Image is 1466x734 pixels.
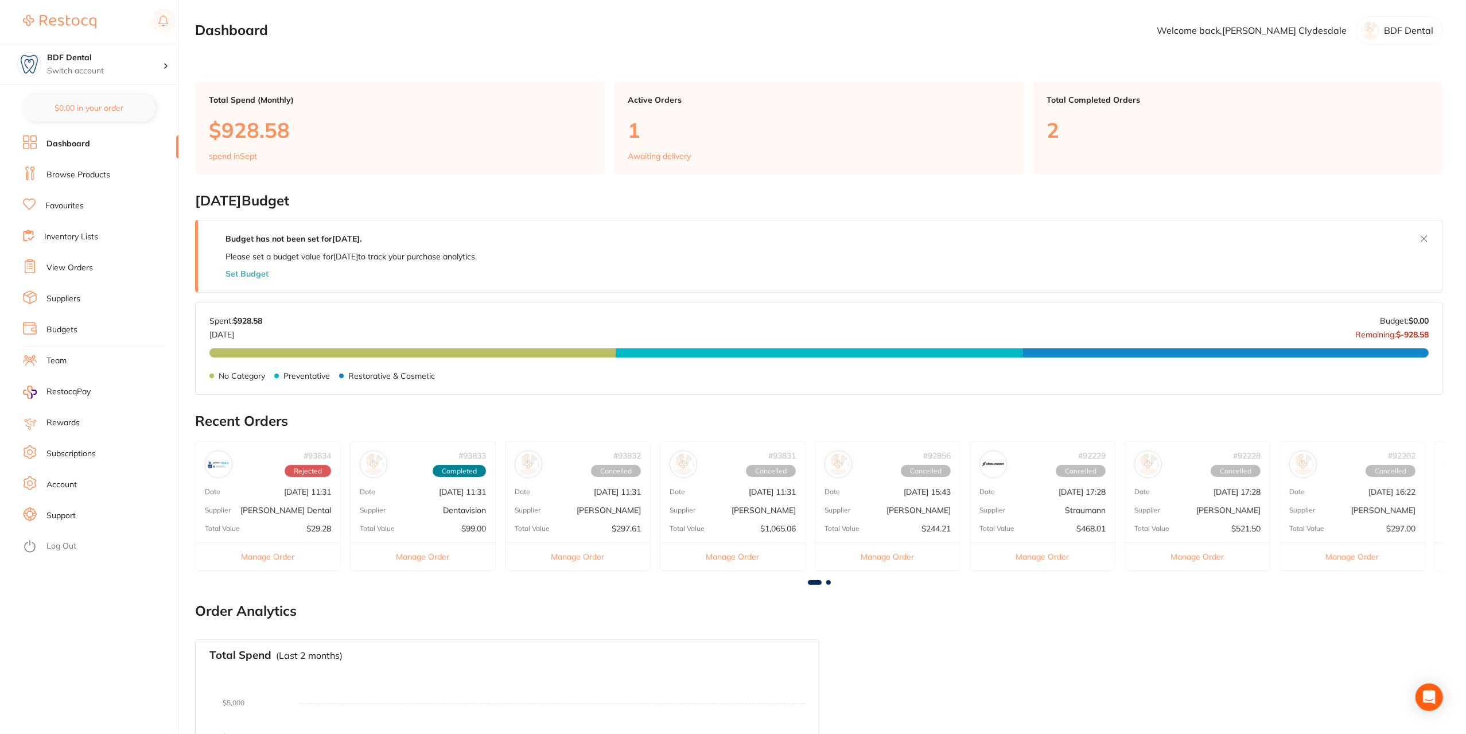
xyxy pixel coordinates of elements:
p: [PERSON_NAME] Dental [240,506,331,515]
a: Subscriptions [46,448,96,460]
span: Cancelled [746,465,796,477]
p: Supplier [1289,506,1315,514]
p: [PERSON_NAME] [577,506,641,515]
img: Restocq Logo [23,15,96,29]
p: Total Spend (Monthly) [209,95,591,104]
p: (Last 2 months) [276,650,343,661]
button: Set Budget [225,269,269,278]
p: Total Value [825,525,860,533]
p: Switch account [47,65,163,77]
p: Supplier [205,506,231,514]
a: Total Completed Orders2 [1033,81,1443,174]
button: $0.00 in your order [23,94,155,122]
strong: $0.00 [1409,316,1429,326]
p: Spent: [209,316,262,325]
a: View Orders [46,262,93,274]
p: Supplier [1134,506,1160,514]
p: Total Value [1134,525,1169,533]
a: Log Out [46,541,76,552]
button: Manage Order [351,542,495,570]
a: Budgets [46,324,77,336]
p: [PERSON_NAME] [1196,506,1261,515]
img: Henry Schein Halas [672,453,694,475]
p: Date [205,488,220,496]
img: Henry Schein Halas [827,453,849,475]
p: # 92856 [923,451,951,460]
button: Manage Order [1280,542,1425,570]
p: $468.01 [1076,524,1106,533]
p: [DATE] 11:31 [594,487,641,496]
p: # 92202 [1388,451,1416,460]
p: $29.28 [306,524,331,533]
p: Date [670,488,685,496]
p: [DATE] 11:31 [284,487,331,496]
a: Active Orders1Awaiting delivery [614,81,1024,174]
h2: Order Analytics [195,603,1443,619]
div: Open Intercom Messenger [1416,683,1443,711]
img: Henry Schein Halas [1137,453,1159,475]
p: $1,065.06 [760,524,796,533]
a: Inventory Lists [44,231,98,243]
p: 2 [1047,118,1429,142]
span: RestocqPay [46,386,91,398]
h2: Dashboard [195,22,268,38]
p: # 93834 [304,451,331,460]
p: $297.61 [612,524,641,533]
p: Supplier [979,506,1005,514]
p: Date [1134,488,1150,496]
p: # 92229 [1078,451,1106,460]
p: $521.50 [1231,524,1261,533]
p: [DATE] 17:28 [1059,487,1106,496]
p: $99.00 [461,524,486,533]
p: Date [515,488,530,496]
p: Total Completed Orders [1047,95,1429,104]
img: Straumann [982,453,1004,475]
img: Adam Dental [518,453,539,475]
p: Date [979,488,995,496]
span: Completed [433,465,486,477]
p: Restorative & Cosmetic [348,371,435,380]
span: Cancelled [901,465,951,477]
p: Supplier [360,506,386,514]
p: [DATE] 15:43 [904,487,951,496]
p: Total Value [360,525,395,533]
p: [DATE] 11:31 [749,487,796,496]
img: Dentavision [363,453,384,475]
p: No Category [219,371,265,380]
p: [PERSON_NAME] [732,506,796,515]
p: # 93831 [768,451,796,460]
p: $928.58 [209,118,591,142]
h2: Recent Orders [195,413,1443,429]
img: BDF Dental [18,53,41,76]
p: Supplier [670,506,695,514]
p: [DATE] 17:28 [1214,487,1261,496]
img: Erskine Dental [208,453,230,475]
a: RestocqPay [23,386,91,399]
p: Budget: [1380,316,1429,325]
p: Date [825,488,840,496]
p: Total Value [670,525,705,533]
p: Preventative [283,371,330,380]
button: Manage Order [1125,542,1270,570]
a: Rewards [46,417,80,429]
span: Cancelled [591,465,641,477]
p: Welcome back, [PERSON_NAME] Clydesdale [1157,25,1347,36]
p: [PERSON_NAME] [1351,506,1416,515]
p: $244.21 [921,524,951,533]
button: Manage Order [970,542,1115,570]
img: Adam Dental [1292,453,1314,475]
span: Cancelled [1056,465,1106,477]
a: Favourites [45,200,84,212]
p: 1 [628,118,1010,142]
a: Total Spend (Monthly)$928.58spend inSept [195,81,605,174]
p: Supplier [515,506,540,514]
a: Account [46,479,77,491]
a: Suppliers [46,293,80,305]
a: Team [46,355,67,367]
button: Manage Order [196,542,340,570]
p: Date [360,488,375,496]
button: Manage Order [505,542,650,570]
h3: Total Spend [209,649,271,662]
button: Log Out [23,538,175,556]
a: Support [46,510,76,522]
